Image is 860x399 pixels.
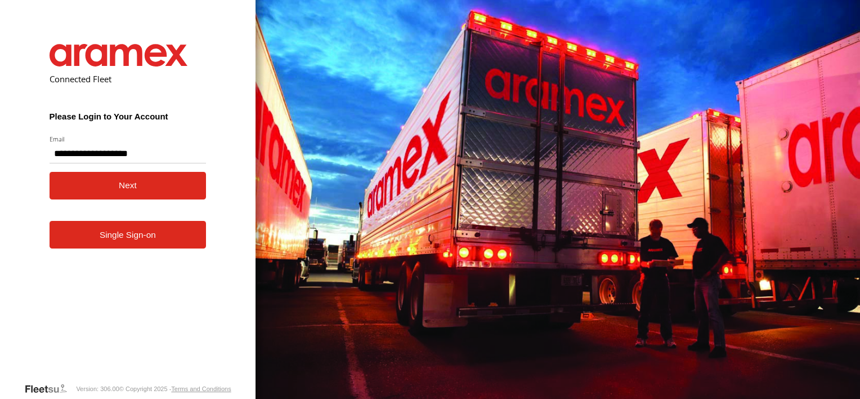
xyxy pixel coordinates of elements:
[50,112,207,121] h3: Please Login to Your Account
[76,385,119,392] div: Version: 306.00
[119,385,231,392] div: © Copyright 2025 -
[50,73,207,85] h2: Connected Fleet
[50,44,188,66] img: Aramex
[50,135,207,143] label: Email
[50,172,207,200] button: Next
[24,383,76,394] a: Visit our Website
[50,221,207,249] a: Single Sign-on
[171,385,231,392] a: Terms and Conditions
